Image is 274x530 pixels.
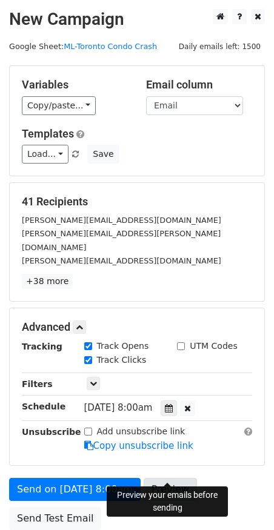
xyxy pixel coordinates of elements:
[144,478,197,501] a: Preview
[22,229,221,252] small: [PERSON_NAME][EMAIL_ADDRESS][PERSON_NAME][DOMAIN_NAME]
[22,402,65,411] strong: Schedule
[22,274,73,289] a: +38 more
[9,507,101,530] a: Send Test Email
[22,216,221,225] small: [PERSON_NAME][EMAIL_ADDRESS][DOMAIN_NAME]
[175,40,265,53] span: Daily emails left: 1500
[87,145,119,164] button: Save
[22,427,81,437] strong: Unsubscribe
[84,402,153,413] span: [DATE] 8:00am
[84,440,193,451] a: Copy unsubscribe link
[22,379,53,389] strong: Filters
[97,425,185,438] label: Add unsubscribe link
[22,96,96,115] a: Copy/paste...
[22,78,128,91] h5: Variables
[213,472,274,530] iframe: Chat Widget
[190,340,237,353] label: UTM Codes
[22,145,68,164] a: Load...
[9,9,265,30] h2: New Campaign
[9,478,141,501] a: Send on [DATE] 8:00am
[22,342,62,351] strong: Tracking
[97,354,147,366] label: Track Clicks
[22,320,252,334] h5: Advanced
[22,127,74,140] a: Templates
[22,195,252,208] h5: 41 Recipients
[97,340,149,353] label: Track Opens
[64,42,157,51] a: ML-Toronto Condo Crash
[9,42,157,51] small: Google Sheet:
[146,78,252,91] h5: Email column
[22,256,221,265] small: [PERSON_NAME][EMAIL_ADDRESS][DOMAIN_NAME]
[175,42,265,51] a: Daily emails left: 1500
[107,486,228,517] div: Preview your emails before sending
